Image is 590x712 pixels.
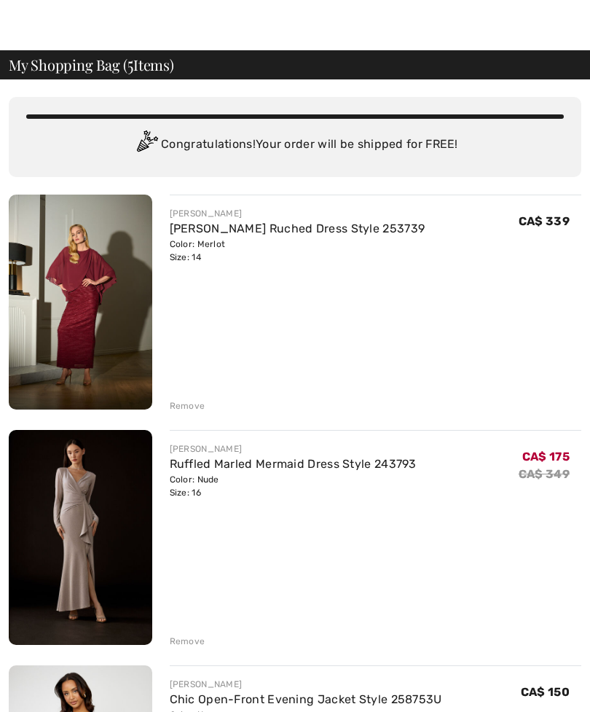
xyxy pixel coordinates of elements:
[9,430,152,645] img: Ruffled Marled Mermaid Dress Style 243793
[522,450,570,463] span: CA$ 175
[9,195,152,410] img: Maxi Sheath Ruched Dress Style 253739
[170,635,205,648] div: Remove
[170,238,425,264] div: Color: Merlot Size: 14
[170,399,205,412] div: Remove
[170,457,417,471] a: Ruffled Marled Mermaid Dress Style 243793
[170,473,417,499] div: Color: Nude Size: 16
[26,130,564,160] div: Congratulations! Your order will be shipped for FREE!
[170,222,425,235] a: [PERSON_NAME] Ruched Dress Style 253739
[519,467,570,481] s: CA$ 349
[132,130,161,160] img: Congratulation2.svg
[521,685,570,699] span: CA$ 150
[127,54,133,73] span: 5
[170,692,442,706] a: Chic Open-Front Evening Jacket Style 258753U
[519,214,570,228] span: CA$ 339
[9,58,174,72] span: My Shopping Bag ( Items)
[170,678,442,691] div: [PERSON_NAME]
[170,207,425,220] div: [PERSON_NAME]
[170,442,417,455] div: [PERSON_NAME]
